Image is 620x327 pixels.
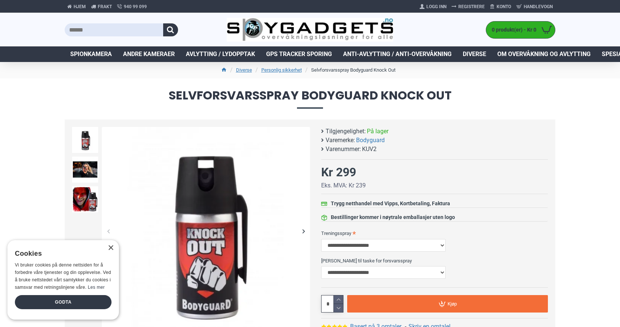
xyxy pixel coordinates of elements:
[72,127,98,153] img: Forsvarsspray - Lovlig Pepperspray - SpyGadgets.no
[457,46,492,62] a: Diverse
[326,145,361,154] b: Varenummer:
[492,46,596,62] a: Om overvåkning og avlytting
[266,50,332,59] span: GPS Tracker Sporing
[180,46,261,62] a: Avlytting / Lydopptak
[514,1,555,13] a: Handlevogn
[98,3,112,10] span: Frakt
[338,46,457,62] a: Anti-avlytting / Anti-overvåkning
[321,163,356,181] div: Kr 299
[463,50,486,59] span: Diverse
[72,186,98,212] img: Forsvarsspray - Lovlig Pepperspray - SpyGadgets.no
[343,50,452,59] span: Anti-avlytting / Anti-overvåkning
[449,1,487,13] a: Registrere
[417,1,449,13] a: Logg Inn
[72,157,98,183] img: Forsvarsspray - Lovlig Pepperspray - SpyGadgets.no
[74,3,86,10] span: Hjem
[15,295,112,309] div: Godta
[227,18,394,42] img: SpyGadgets.no
[524,3,553,10] span: Handlevogn
[102,225,115,238] div: Previous slide
[458,3,485,10] span: Registrere
[486,22,555,38] a: 0 produkt(er) - Kr 0
[448,301,457,306] span: Kjøp
[362,145,377,154] span: KUV2
[117,46,180,62] a: Andre kameraer
[108,245,113,251] div: Close
[261,46,338,62] a: GPS Tracker Sporing
[123,50,175,59] span: Andre kameraer
[70,50,112,59] span: Spionkamera
[356,136,385,145] a: Bodyguard
[426,3,446,10] span: Logg Inn
[326,136,355,145] b: Varemerke:
[326,127,366,136] b: Tilgjengelighet:
[236,66,252,74] a: Diverse
[15,262,111,290] span: Vi bruker cookies på denne nettsiden for å forbedre våre tjenester og din opplevelse. Ved å bruke...
[497,50,591,59] span: Om overvåkning og avlytting
[65,46,117,62] a: Spionkamera
[124,3,147,10] span: 940 99 099
[487,1,514,13] a: Konto
[65,89,555,108] span: Selvforsvarsspray Bodyguard Knock Out
[88,285,104,290] a: Les mer, opens a new window
[331,200,450,207] div: Trygg netthandel med Vipps, Kortbetaling, Faktura
[15,246,107,262] div: Cookies
[261,66,302,74] a: Personlig sikkerhet
[497,3,511,10] span: Konto
[321,227,548,239] label: Treningsspray
[321,255,548,266] label: [PERSON_NAME] til taske for forsvarsspray
[297,225,310,238] div: Next slide
[331,213,455,221] div: Bestillinger kommer i nøytrale emballasjer uten logo
[186,50,255,59] span: Avlytting / Lydopptak
[486,26,538,34] span: 0 produkt(er) - Kr 0
[367,127,388,136] span: På lager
